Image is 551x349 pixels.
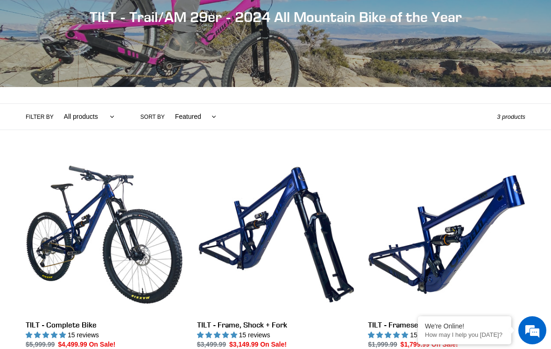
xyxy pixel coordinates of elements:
p: How may I help you today? [425,331,504,338]
label: Sort by [141,113,165,121]
div: We're Online! [425,322,504,330]
label: Filter by [26,113,54,121]
span: 3 products [497,113,525,120]
span: TILT - Trail/AM 29er - 2024 All Mountain Bike of the Year [90,8,462,25]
